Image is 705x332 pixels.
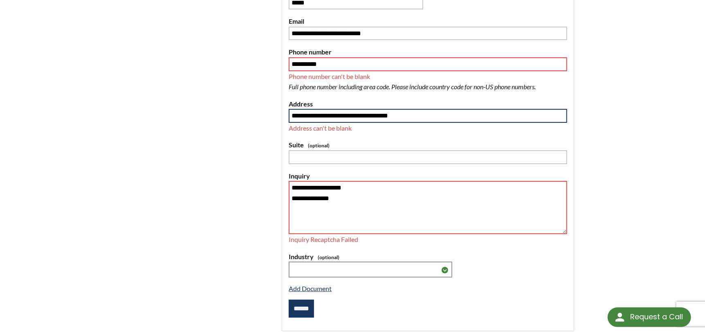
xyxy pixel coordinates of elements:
[289,285,332,292] a: Add Document
[289,81,563,92] p: Full phone number including area code. Please include country code for non-US phone numbers.
[289,99,567,109] label: Address
[608,307,691,327] div: Request a Call
[289,124,352,132] span: Address can't be blank
[289,235,358,243] span: Inquiry Recaptcha Failed
[289,72,370,80] span: Phone number can't be blank
[613,311,626,324] img: round button
[630,307,683,326] div: Request a Call
[289,171,567,181] label: Inquiry
[289,47,567,57] label: Phone number
[289,251,567,262] label: Industry
[289,16,567,27] label: Email
[289,140,567,150] label: Suite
